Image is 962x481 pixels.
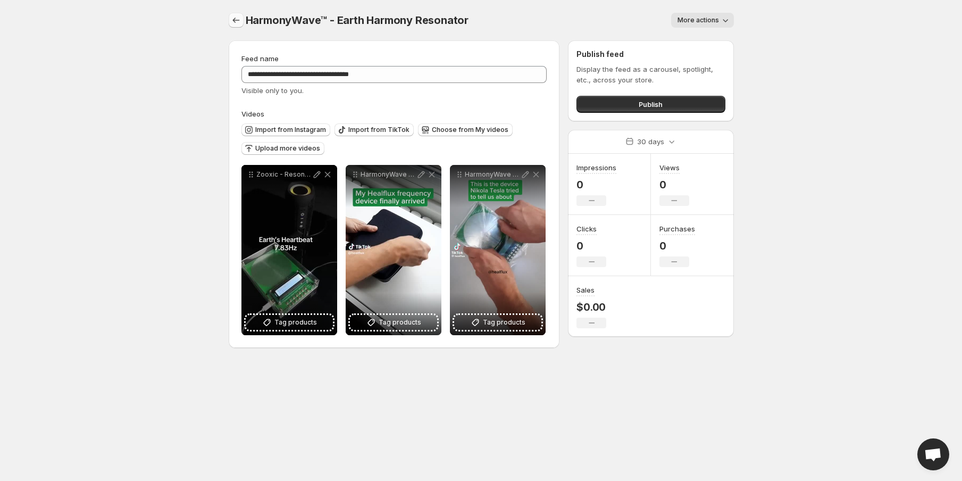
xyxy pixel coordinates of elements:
button: Tag products [454,315,541,330]
h3: Views [659,162,680,173]
button: Tag products [246,315,333,330]
span: Feed name [241,54,279,63]
button: Tag products [350,315,437,330]
button: More actions [671,13,734,28]
span: HarmonyWave™ - Earth Harmony Resonator [246,14,469,27]
span: Import from Instagram [255,126,326,134]
span: Import from TikTok [348,126,409,134]
p: HarmonyWave Adjustable Frequency Generator 783Hz Relaxation Aid Innovault 1 [361,170,416,179]
p: Zooxic - Resonance Generator zooxic 1 [256,170,312,179]
p: $0.00 [576,301,606,313]
h3: Purchases [659,223,695,234]
a: Open chat [917,438,949,470]
span: More actions [677,16,719,24]
button: Publish [576,96,725,113]
span: Choose from My videos [432,126,508,134]
span: Tag products [483,317,525,328]
span: Videos [241,110,264,118]
div: HarmonyWave Adjustable Frequency Generator 783Hz Relaxation Aid Innovault 1Tag products [346,165,441,335]
button: Import from TikTok [334,123,414,136]
div: Zooxic - Resonance Generator zooxic 1Tag products [241,165,337,335]
h3: Impressions [576,162,616,173]
h3: Clicks [576,223,597,234]
button: Upload more videos [241,142,324,155]
p: 0 [576,178,616,191]
h3: Sales [576,285,595,295]
span: Tag products [274,317,317,328]
span: Upload more videos [255,144,320,153]
p: 0 [659,239,695,252]
span: Tag products [379,317,421,328]
h2: Publish feed [576,49,725,60]
p: 0 [576,239,606,252]
p: HarmonyWave Adjustable Frequency Generator 783Hz Relaxation Aid Innovault [465,170,520,179]
p: 30 days [637,136,664,147]
span: Visible only to you. [241,86,304,95]
p: Display the feed as a carousel, spotlight, etc., across your store. [576,64,725,85]
span: Publish [639,99,663,110]
div: HarmonyWave Adjustable Frequency Generator 783Hz Relaxation Aid InnovaultTag products [450,165,546,335]
button: Settings [229,13,244,28]
button: Import from Instagram [241,123,330,136]
button: Choose from My videos [418,123,513,136]
p: 0 [659,178,689,191]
